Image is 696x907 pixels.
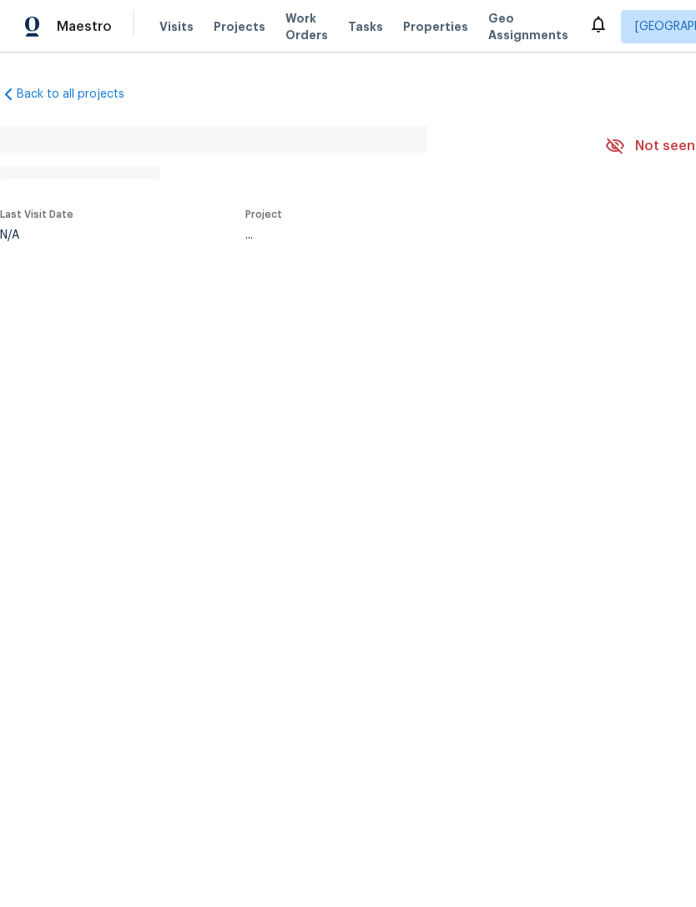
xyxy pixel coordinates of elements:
[403,18,468,35] span: Properties
[245,209,282,219] span: Project
[57,18,112,35] span: Maestro
[214,18,265,35] span: Projects
[285,10,328,43] span: Work Orders
[348,21,383,33] span: Tasks
[488,10,568,43] span: Geo Assignments
[245,229,566,241] div: ...
[159,18,194,35] span: Visits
